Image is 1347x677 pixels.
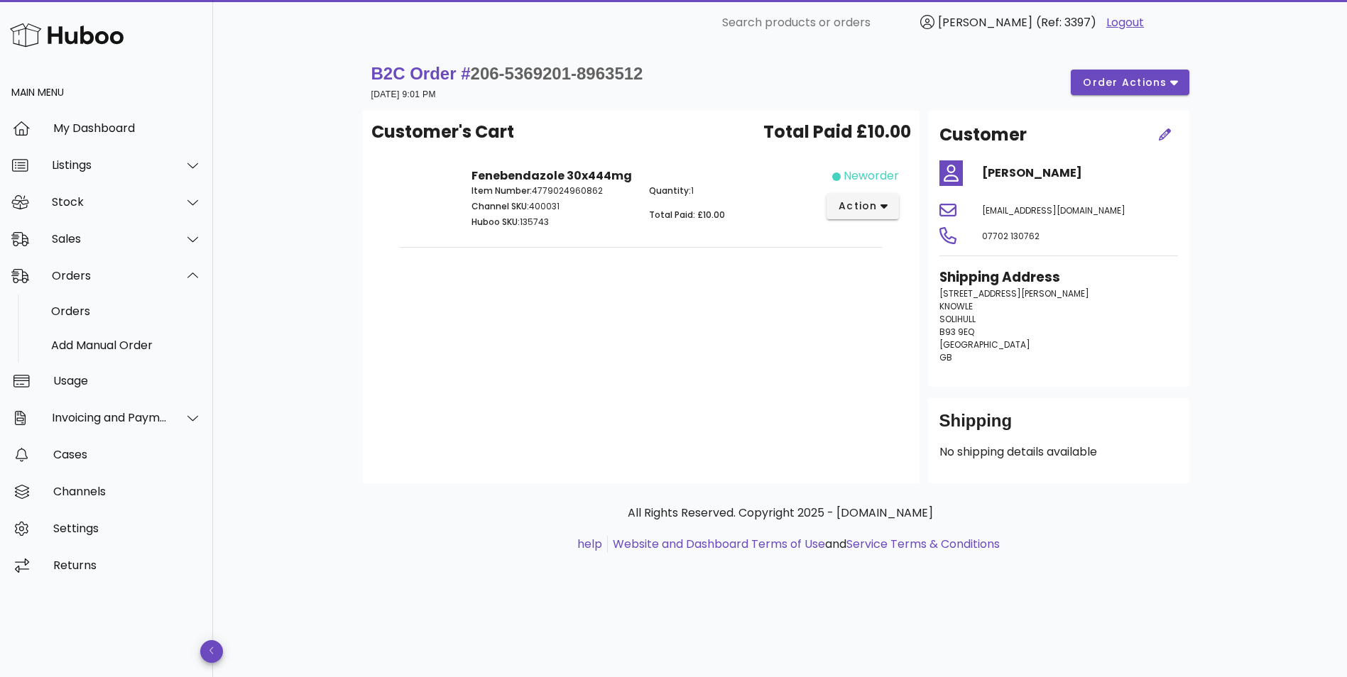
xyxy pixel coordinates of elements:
div: neworder [844,167,899,185]
div: Listings [52,158,168,172]
a: Website and Dashboard Terms of Use [613,536,825,552]
span: GB [939,351,952,363]
div: Usage [53,374,202,387]
span: [EMAIL_ADDRESS][DOMAIN_NAME] [982,204,1125,216]
li: and [608,536,1000,553]
span: 206-5369201-8963512 [471,64,643,83]
a: help [577,536,602,552]
div: Invoicing and Payments [52,411,168,424]
span: Total Paid: £10.00 [649,209,725,221]
strong: Fenebendazole 30x444mg [471,167,632,184]
p: 400031 [471,200,633,213]
span: Item Number: [471,185,532,197]
img: Huboo Logo [10,20,124,50]
span: action [838,199,878,214]
span: Channel SKU: [471,200,529,212]
div: Stock [52,195,168,209]
div: My Dashboard [53,121,202,135]
span: B93 9EQ [939,326,974,338]
span: KNOWLE [939,300,973,312]
a: Logout [1106,14,1144,31]
p: No shipping details available [939,444,1178,461]
span: [PERSON_NAME] [938,14,1032,31]
div: Settings [53,522,202,535]
p: All Rights Reserved. Copyright 2025 - [DOMAIN_NAME] [374,505,1187,522]
p: 135743 [471,216,633,229]
span: [STREET_ADDRESS][PERSON_NAME] [939,287,1089,299]
span: Quantity: [649,185,691,197]
span: order actions [1082,75,1167,90]
span: Total Paid £10.00 [763,119,911,145]
span: 07702 130762 [982,230,1040,242]
h3: Shipping Address [939,268,1178,287]
button: action [827,194,900,219]
div: Orders [51,304,202,318]
span: [GEOGRAPHIC_DATA] [939,338,1030,351]
h2: Customer [939,122,1027,148]
span: SOLIHULL [939,313,976,325]
div: Channels [53,485,202,498]
div: Sales [52,232,168,246]
strong: B2C Order # [371,64,643,83]
div: Returns [53,558,202,572]
div: Orders [52,269,168,282]
small: [DATE] 9:01 PM [371,89,436,99]
div: Shipping [939,409,1178,444]
h4: [PERSON_NAME] [982,165,1178,182]
div: Cases [53,448,202,461]
a: Service Terms & Conditions [846,536,1000,552]
p: 1 [649,185,810,197]
div: Add Manual Order [51,338,202,352]
span: (Ref: 3397) [1036,14,1096,31]
button: order actions [1071,70,1189,95]
span: Huboo SKU: [471,216,520,228]
span: Customer's Cart [371,119,514,145]
p: 4779024960862 [471,185,633,197]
